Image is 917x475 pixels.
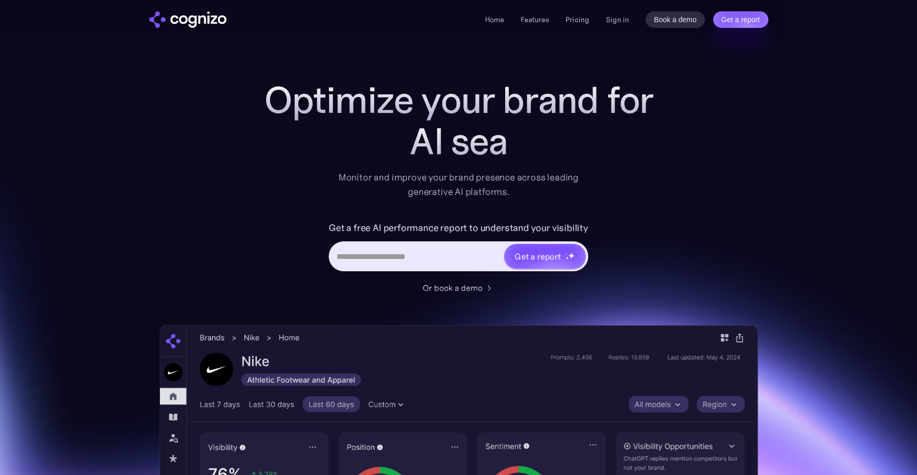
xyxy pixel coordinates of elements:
[503,243,587,270] a: Get a reportstarstarstar
[606,13,629,26] a: Sign in
[566,256,569,260] img: star
[329,220,588,276] form: Hero URL Input Form
[252,79,665,121] h1: Optimize your brand for
[566,253,567,254] img: star
[713,11,768,28] a: Get a report
[423,282,495,294] a: Or book a demo
[149,11,227,28] img: cognizo logo
[646,11,705,28] a: Book a demo
[514,250,561,263] div: Get a report
[566,15,589,24] a: Pricing
[423,282,482,294] div: Or book a demo
[149,11,227,28] a: home
[332,170,586,199] div: Monitor and improve your brand presence across leading generative AI platforms.
[329,220,588,236] label: Get a free AI performance report to understand your visibility
[568,252,575,259] img: star
[252,121,665,162] div: AI sea
[521,15,549,24] a: Features
[485,15,504,24] a: Home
